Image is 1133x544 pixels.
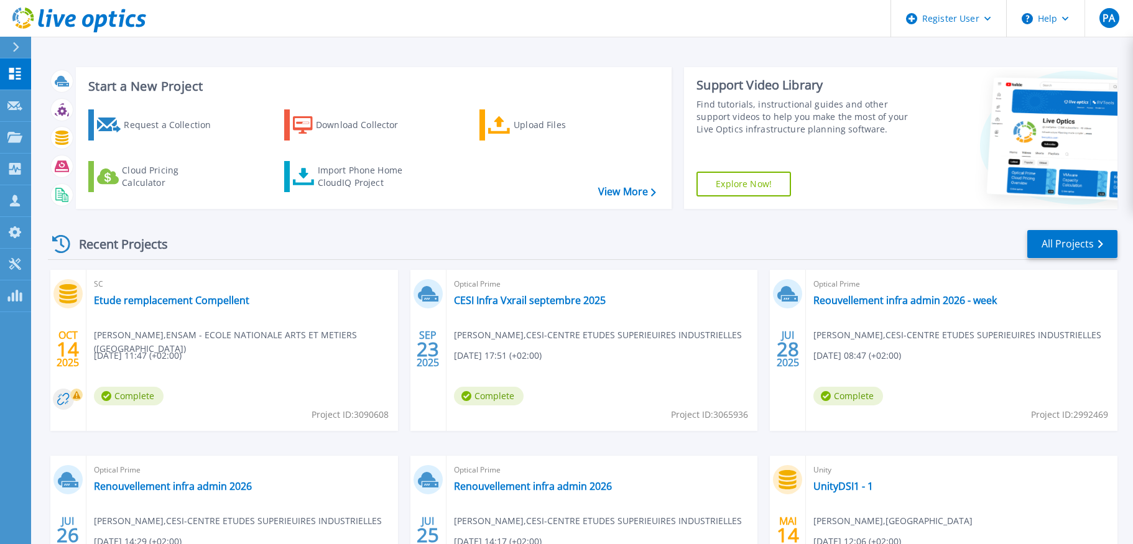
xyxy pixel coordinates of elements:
[696,77,917,93] div: Support Video Library
[598,186,656,198] a: View More
[88,109,227,141] a: Request a Collection
[94,277,391,291] span: SC
[813,328,1101,342] span: [PERSON_NAME] , CESI-CENTRE ETUDES SUPERIEUIRES INDUSTRIELLES
[813,387,883,405] span: Complete
[57,530,79,540] span: 26
[57,344,79,354] span: 14
[696,98,917,136] div: Find tutorials, instructional guides and other support videos to help you make the most of your L...
[777,530,799,540] span: 14
[88,161,227,192] a: Cloud Pricing Calculator
[454,514,742,528] span: [PERSON_NAME] , CESI-CENTRE ETUDES SUPERIEUIRES INDUSTRIELLES
[88,80,655,93] h3: Start a New Project
[94,463,391,477] span: Optical Prime
[56,326,80,372] div: OCT 2025
[1027,230,1117,258] a: All Projects
[777,344,799,354] span: 28
[48,229,185,259] div: Recent Projects
[479,109,618,141] a: Upload Files
[813,349,901,362] span: [DATE] 08:47 (+02:00)
[454,480,612,492] a: Renouvellement infra admin 2026
[454,387,524,405] span: Complete
[417,530,439,540] span: 25
[813,480,873,492] a: UnityDSI1 - 1
[1103,13,1115,23] span: PA
[454,463,751,477] span: Optical Prime
[813,294,997,307] a: Reouvellement infra admin 2026 - week
[318,164,415,189] div: Import Phone Home CloudIQ Project
[454,277,751,291] span: Optical Prime
[94,349,182,362] span: [DATE] 11:47 (+02:00)
[696,172,791,196] a: Explore Now!
[776,326,800,372] div: JUI 2025
[1031,408,1108,422] span: Project ID: 2992469
[813,277,1110,291] span: Optical Prime
[94,480,252,492] a: Renouvellement infra admin 2026
[417,344,439,354] span: 23
[454,294,606,307] a: CESI Infra Vxrail septembre 2025
[454,328,742,342] span: [PERSON_NAME] , CESI-CENTRE ETUDES SUPERIEUIRES INDUSTRIELLES
[416,326,440,372] div: SEP 2025
[284,109,423,141] a: Download Collector
[813,463,1110,477] span: Unity
[316,113,415,137] div: Download Collector
[94,294,249,307] a: Etude remplacement Compellent
[94,514,382,528] span: [PERSON_NAME] , CESI-CENTRE ETUDES SUPERIEUIRES INDUSTRIELLES
[671,408,748,422] span: Project ID: 3065936
[94,328,398,356] span: [PERSON_NAME] , ENSAM - ECOLE NATIONALE ARTS ET METIERS ([GEOGRAPHIC_DATA])
[454,349,542,362] span: [DATE] 17:51 (+02:00)
[312,408,389,422] span: Project ID: 3090608
[124,113,223,137] div: Request a Collection
[813,514,973,528] span: [PERSON_NAME] , [GEOGRAPHIC_DATA]
[94,387,164,405] span: Complete
[122,164,221,189] div: Cloud Pricing Calculator
[514,113,613,137] div: Upload Files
